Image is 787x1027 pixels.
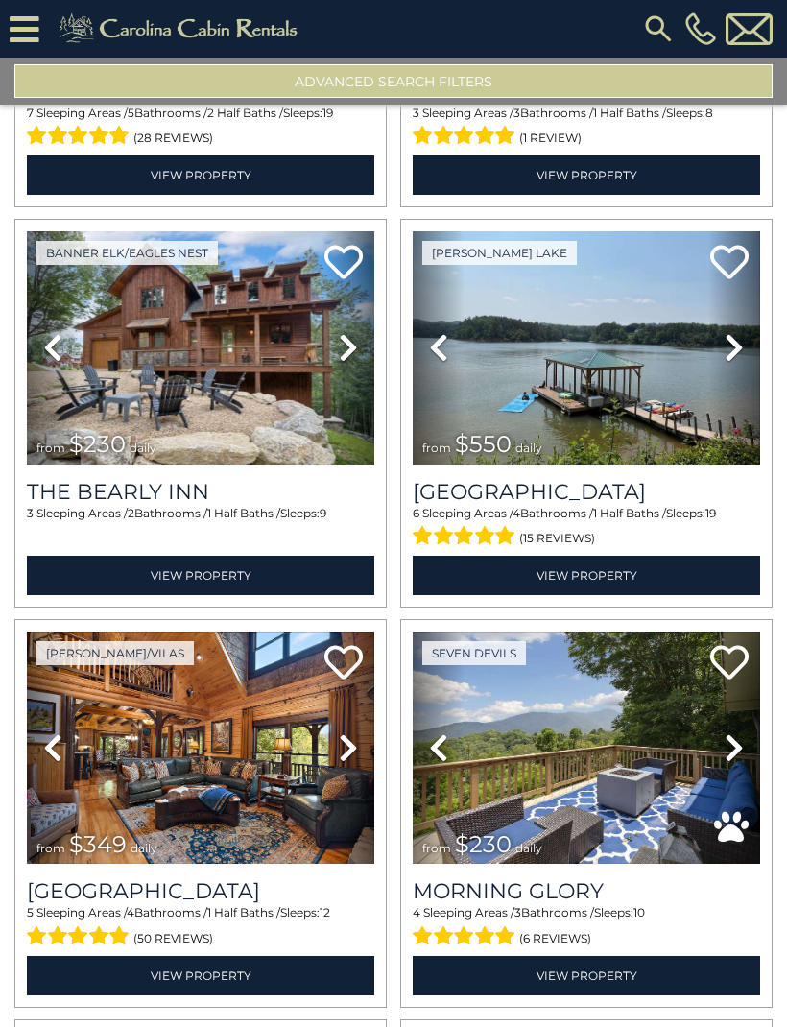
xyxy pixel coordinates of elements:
div: Sleeping Areas / Bathrooms / Sleeps: [413,105,760,151]
span: (15 reviews) [519,526,595,551]
a: Add to favorites [710,243,749,284]
span: daily [130,441,156,455]
span: 3 [413,106,419,120]
span: from [422,841,451,855]
img: thumbnail_163281249.jpeg [27,632,374,865]
a: View Property [27,155,374,195]
span: 1 Half Baths / [207,506,280,520]
a: [PERSON_NAME] Lake [422,241,577,265]
img: thumbnail_167078144.jpeg [27,231,374,465]
a: View Property [413,956,760,995]
span: $349 [69,830,127,858]
span: 3 [27,506,34,520]
span: 6 [413,506,419,520]
span: (1 review) [519,126,582,151]
a: View Property [413,155,760,195]
span: $230 [69,430,126,458]
span: 9 [320,506,326,520]
div: Sleeping Areas / Bathrooms / Sleeps: [27,904,374,950]
span: 7 [27,106,34,120]
span: 3 [513,106,520,120]
span: daily [515,441,542,455]
span: 2 [128,506,134,520]
span: 19 [705,506,716,520]
span: 5 [128,106,134,120]
h3: Lake Haven Lodge [413,479,760,505]
span: 8 [705,106,713,120]
h3: Diamond Creek Lodge [27,878,374,904]
span: 4 [513,506,520,520]
span: 19 [322,106,333,120]
span: 1 Half Baths / [593,106,666,120]
span: (28 reviews) [133,126,213,151]
a: [GEOGRAPHIC_DATA] [413,479,760,505]
span: $550 [455,430,512,458]
a: Morning Glory [413,878,760,904]
a: View Property [27,556,374,595]
a: [PERSON_NAME]/Vilas [36,641,194,665]
span: 1 Half Baths / [593,506,666,520]
a: The Bearly Inn [27,479,374,505]
img: thumbnail_164826886.jpeg [413,231,760,465]
div: Sleeping Areas / Bathrooms / Sleeps: [413,505,760,551]
span: daily [131,841,157,855]
a: Banner Elk/Eagles Nest [36,241,218,265]
a: Seven Devils [422,641,526,665]
span: 4 [127,905,134,920]
img: Khaki-logo.png [49,10,314,48]
button: Advanced Search Filters [14,64,773,98]
span: from [36,841,65,855]
a: View Property [413,556,760,595]
span: $230 [455,830,512,858]
img: search-regular.svg [641,12,676,46]
div: Sleeping Areas / Bathrooms / Sleeps: [27,105,374,151]
div: Sleeping Areas / Bathrooms / Sleeps: [413,904,760,950]
span: from [36,441,65,455]
a: Add to favorites [324,643,363,684]
a: View Property [27,956,374,995]
a: Add to favorites [324,243,363,284]
a: [PHONE_NUMBER] [680,12,721,45]
span: 10 [633,905,645,920]
span: 1 Half Baths / [207,905,280,920]
span: 12 [320,905,330,920]
span: daily [515,841,542,855]
div: Sleeping Areas / Bathrooms / Sleeps: [27,505,374,551]
span: 3 [514,905,521,920]
img: thumbnail_164767145.jpeg [413,632,760,865]
span: (6 reviews) [519,926,591,951]
a: Add to favorites [710,643,749,684]
span: 4 [413,905,420,920]
span: from [422,441,451,455]
a: [GEOGRAPHIC_DATA] [27,878,374,904]
span: 2 Half Baths / [207,106,283,120]
span: (50 reviews) [133,926,213,951]
span: 5 [27,905,34,920]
